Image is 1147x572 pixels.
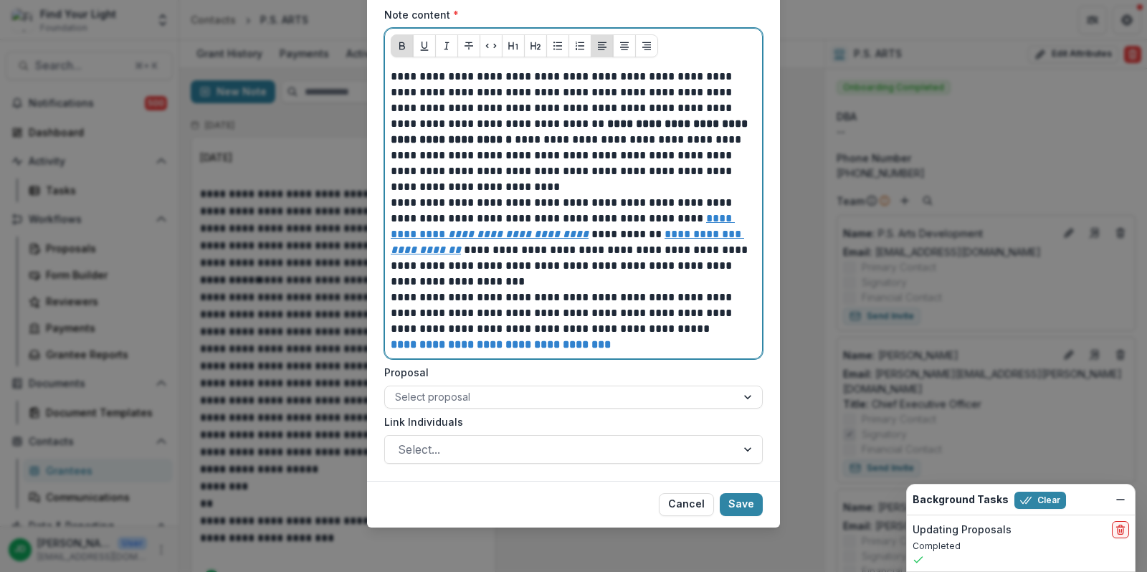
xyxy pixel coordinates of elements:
button: Code [480,34,503,57]
button: Clear [1014,492,1066,509]
button: Italicize [435,34,458,57]
label: Note content [384,7,754,22]
h2: Background Tasks [913,494,1009,506]
label: Link Individuals [384,414,754,429]
button: Ordered List [568,34,591,57]
h2: Updating Proposals [913,524,1012,536]
button: Heading 2 [524,34,547,57]
button: Bold [391,34,414,57]
button: delete [1112,521,1129,538]
button: Underline [413,34,436,57]
button: Heading 1 [502,34,525,57]
label: Proposal [384,365,754,380]
p: Completed [913,540,1129,553]
button: Align Center [613,34,636,57]
button: Cancel [659,493,714,516]
button: Dismiss [1112,491,1129,508]
button: Align Left [591,34,614,57]
button: Align Right [635,34,658,57]
button: Strike [457,34,480,57]
button: Bullet List [546,34,569,57]
button: Save [720,493,763,516]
